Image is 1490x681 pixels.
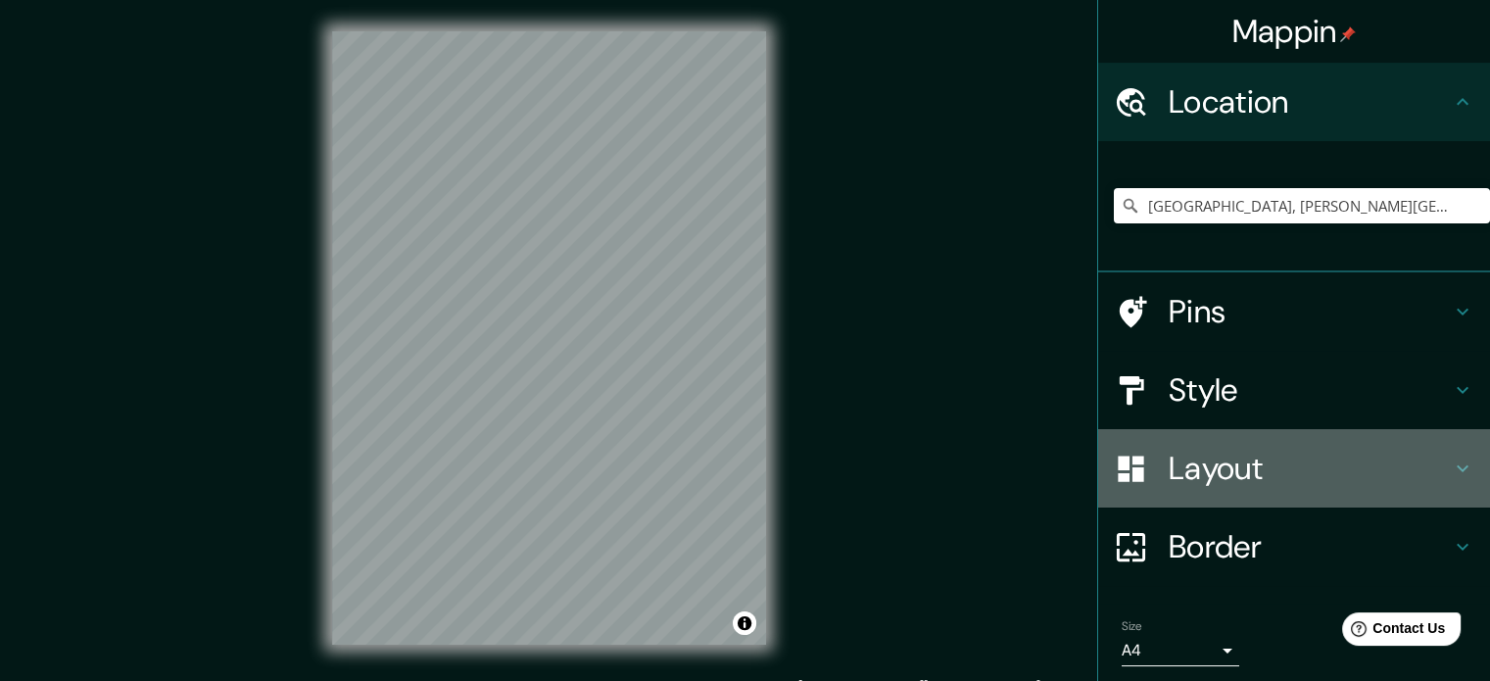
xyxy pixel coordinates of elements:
div: Border [1098,508,1490,586]
div: Style [1098,351,1490,429]
img: pin-icon.png [1340,26,1356,42]
canvas: Map [332,31,766,645]
button: Toggle attribution [733,611,756,635]
div: A4 [1122,635,1239,666]
h4: Mappin [1232,12,1357,51]
h4: Border [1169,527,1451,566]
div: Pins [1098,272,1490,351]
div: Location [1098,63,1490,141]
h4: Layout [1169,449,1451,488]
label: Size [1122,618,1142,635]
h4: Location [1169,82,1451,122]
h4: Style [1169,370,1451,410]
input: Pick your city or area [1114,188,1490,223]
iframe: Help widget launcher [1316,605,1468,659]
h4: Pins [1169,292,1451,331]
div: Layout [1098,429,1490,508]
